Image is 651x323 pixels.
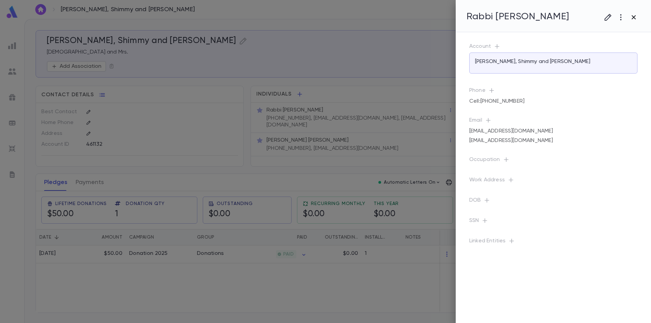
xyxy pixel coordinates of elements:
[469,117,637,126] p: Email
[469,217,637,227] p: SSN
[469,95,525,107] div: Cell : [PHONE_NUMBER]
[469,177,637,186] p: Work Address
[469,156,637,166] p: Occupation
[469,238,637,247] p: Linked Entities
[469,87,637,97] p: Phone
[467,11,569,22] h4: Rabbi [PERSON_NAME]
[475,58,590,65] p: [PERSON_NAME], Shimmy and [PERSON_NAME]
[469,125,553,137] div: [EMAIL_ADDRESS][DOMAIN_NAME]
[469,135,553,147] div: [EMAIL_ADDRESS][DOMAIN_NAME]
[469,43,637,53] p: Account
[469,197,637,206] p: DOB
